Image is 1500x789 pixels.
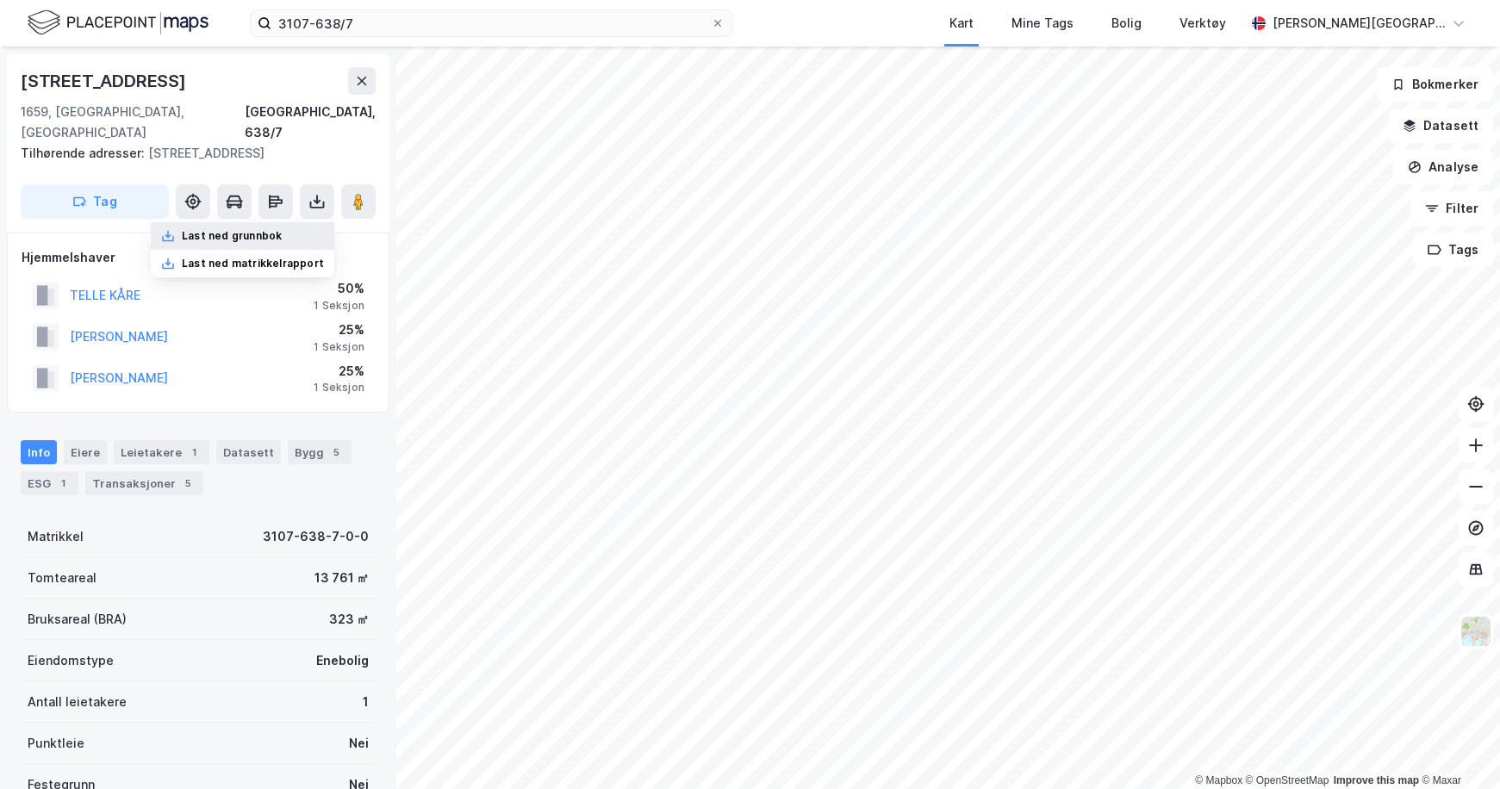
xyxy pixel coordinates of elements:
[28,692,127,712] div: Antall leietakere
[349,733,369,754] div: Nei
[314,278,364,299] div: 50%
[1414,706,1500,789] iframe: Chat Widget
[54,475,72,492] div: 1
[185,444,202,461] div: 1
[363,692,369,712] div: 1
[314,299,364,313] div: 1 Seksjon
[329,609,369,630] div: 323 ㎡
[263,526,369,547] div: 3107-638-7-0-0
[271,10,711,36] input: Søk på adresse, matrikkel, gårdeiere, leietakere eller personer
[21,440,57,464] div: Info
[21,146,148,160] span: Tilhørende adresser:
[1460,615,1492,648] img: Z
[1195,774,1242,786] a: Mapbox
[1410,191,1493,226] button: Filter
[28,8,209,38] img: logo.f888ab2527a4732fd821a326f86c7f29.svg
[314,381,364,394] div: 1 Seksjon
[28,650,114,671] div: Eiendomstype
[28,733,84,754] div: Punktleie
[1111,13,1142,34] div: Bolig
[1414,706,1500,789] div: Kontrollprogram for chat
[314,340,364,354] div: 1 Seksjon
[21,184,169,219] button: Tag
[1179,13,1226,34] div: Verktøy
[21,102,245,143] div: 1659, [GEOGRAPHIC_DATA], [GEOGRAPHIC_DATA]
[182,229,282,243] div: Last ned grunnbok
[179,475,196,492] div: 5
[314,361,364,382] div: 25%
[22,247,375,268] div: Hjemmelshaver
[314,320,364,340] div: 25%
[1273,13,1445,34] div: [PERSON_NAME][GEOGRAPHIC_DATA]
[245,102,376,143] div: [GEOGRAPHIC_DATA], 638/7
[949,13,974,34] div: Kart
[21,143,362,164] div: [STREET_ADDRESS]
[1388,109,1493,143] button: Datasett
[1377,67,1493,102] button: Bokmerker
[314,568,369,588] div: 13 761 ㎡
[28,609,127,630] div: Bruksareal (BRA)
[182,257,324,270] div: Last ned matrikkelrapport
[21,67,190,95] div: [STREET_ADDRESS]
[114,440,209,464] div: Leietakere
[288,440,352,464] div: Bygg
[216,440,281,464] div: Datasett
[1393,150,1493,184] button: Analyse
[1334,774,1419,786] a: Improve this map
[1413,233,1493,267] button: Tags
[327,444,345,461] div: 5
[28,568,96,588] div: Tomteareal
[85,471,203,495] div: Transaksjoner
[28,526,84,547] div: Matrikkel
[1011,13,1074,34] div: Mine Tags
[21,471,78,495] div: ESG
[64,440,107,464] div: Eiere
[316,650,369,671] div: Enebolig
[1246,774,1329,786] a: OpenStreetMap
